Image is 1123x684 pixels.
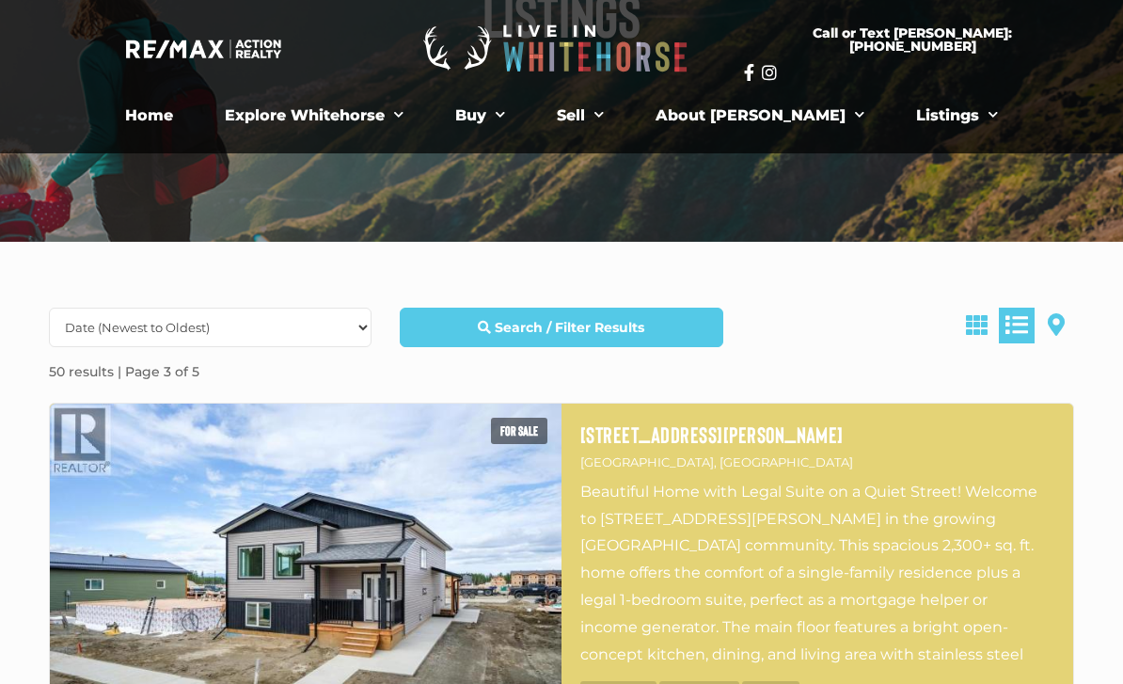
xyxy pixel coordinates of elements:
nav: Menu [44,97,1079,135]
span: For sale [491,418,547,444]
a: Home [111,97,187,135]
a: Call or Text [PERSON_NAME]: [PHONE_NUMBER] [744,15,1081,64]
a: Sell [543,97,618,135]
a: Buy [441,97,519,135]
p: [GEOGRAPHIC_DATA], [GEOGRAPHIC_DATA] [580,452,1054,473]
a: Listings [902,97,1012,135]
strong: Search / Filter Results [495,319,644,336]
a: Search / Filter Results [400,308,722,347]
strong: 50 results | Page 3 of 5 [49,363,199,380]
a: Explore Whitehorse [211,97,418,135]
a: About [PERSON_NAME] [641,97,878,135]
a: [STREET_ADDRESS][PERSON_NAME] [580,422,1054,447]
span: Call or Text [PERSON_NAME]: [PHONE_NUMBER] [767,26,1058,53]
p: Beautiful Home with Legal Suite on a Quiet Street! Welcome to [STREET_ADDRESS][PERSON_NAME] in th... [580,479,1054,667]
